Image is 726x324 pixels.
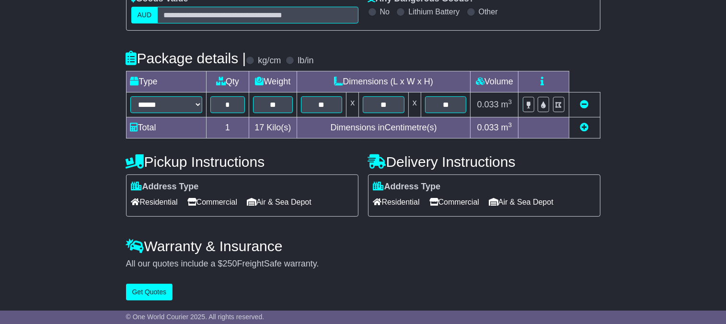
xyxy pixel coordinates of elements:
label: kg/cm [258,56,281,66]
sup: 3 [508,121,512,128]
label: No [380,7,390,16]
td: 1 [206,117,249,139]
span: © One World Courier 2025. All rights reserved. [126,313,265,321]
label: Address Type [373,182,441,192]
h4: Delivery Instructions [368,154,600,170]
label: lb/in [298,56,313,66]
h4: Warranty & Insurance [126,238,600,254]
div: All our quotes include a $ FreightSafe warranty. [126,259,600,269]
td: Qty [206,71,249,93]
label: Lithium Battery [408,7,460,16]
span: 0.033 [477,100,499,109]
a: Add new item [580,123,589,132]
td: Kilo(s) [249,117,297,139]
sup: 3 [508,98,512,105]
label: AUD [131,7,158,23]
td: Dimensions in Centimetre(s) [297,117,471,139]
a: Remove this item [580,100,589,109]
td: x [408,93,421,117]
td: Weight [249,71,297,93]
span: 250 [223,259,237,268]
button: Get Quotes [126,284,173,301]
span: m [501,100,512,109]
td: Volume [471,71,519,93]
span: m [501,123,512,132]
label: Other [479,7,498,16]
span: 17 [254,123,264,132]
td: Type [126,71,206,93]
span: Air & Sea Depot [489,195,553,209]
span: Residential [131,195,178,209]
td: Dimensions (L x W x H) [297,71,471,93]
h4: Pickup Instructions [126,154,358,170]
h4: Package details | [126,50,246,66]
td: x [346,93,359,117]
span: 0.033 [477,123,499,132]
span: Commercial [187,195,237,209]
td: Total [126,117,206,139]
span: Commercial [429,195,479,209]
span: Air & Sea Depot [247,195,311,209]
label: Address Type [131,182,199,192]
span: Residential [373,195,420,209]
